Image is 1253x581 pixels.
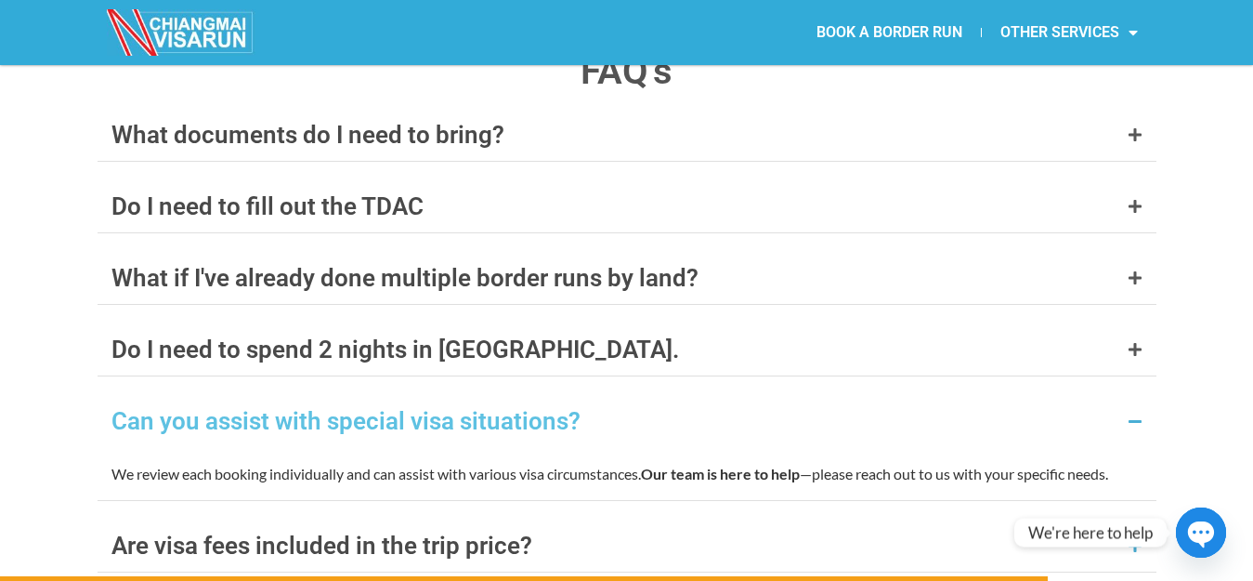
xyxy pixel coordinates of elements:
[111,534,532,558] div: Are visa fees included in the trip price?
[627,11,1156,54] nav: Menu
[111,461,1142,486] p: We review each booking individually and can assist with various visa circumstances. —please reach...
[111,409,581,433] div: Can you assist with special visa situations?
[111,123,504,147] div: What documents do I need to bring?
[98,53,1156,90] h4: FAQ's
[982,11,1156,54] a: OTHER SERVICES
[111,337,679,362] div: Do I need to spend 2 nights in [GEOGRAPHIC_DATA].
[111,266,698,290] div: What if I've already done multiple border runs by land?
[641,465,800,482] strong: Our team is here to help
[111,194,424,218] div: Do I need to fill out the TDAC
[798,11,981,54] a: BOOK A BORDER RUN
